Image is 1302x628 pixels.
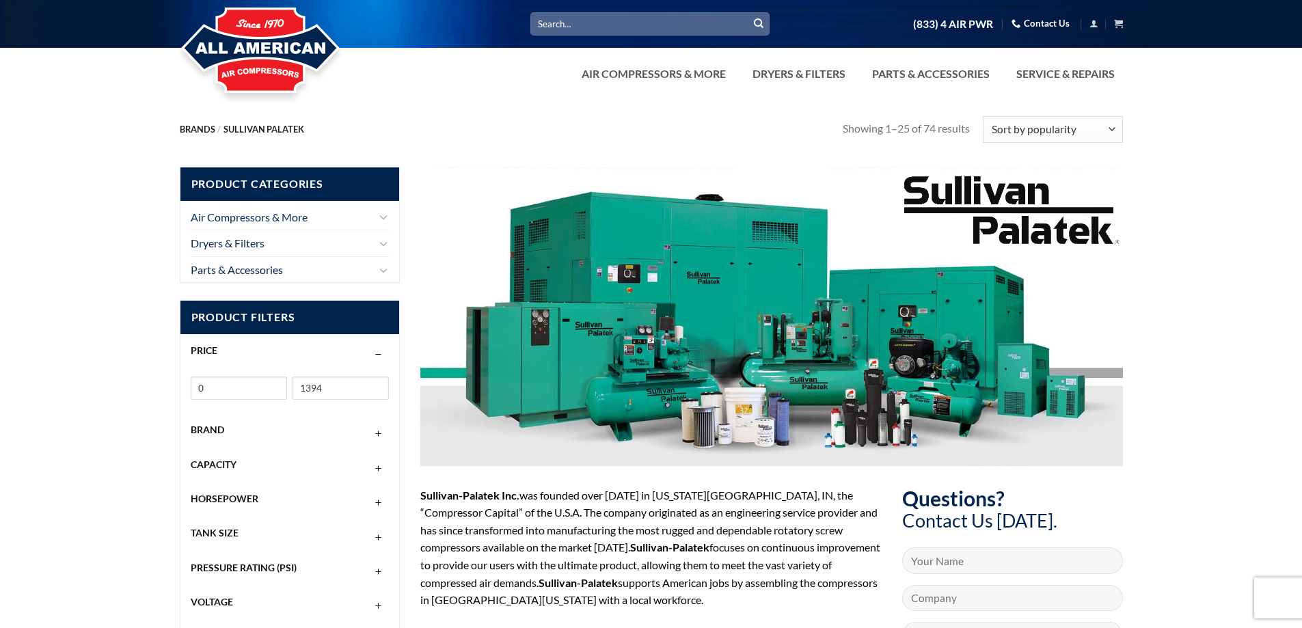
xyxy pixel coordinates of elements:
[293,377,389,400] input: Max price
[191,562,297,573] span: Pressure Rating (PSI)
[191,596,233,607] span: Voltage
[378,235,389,251] button: Toggle
[902,509,1057,532] span: Contact Us [DATE].
[191,230,375,256] a: Dryers & Filters
[420,489,519,502] strong: Sullivan-Palatek Inc.
[180,167,400,201] span: Product Categories
[902,547,1123,574] input: Your Name
[420,487,882,609] p: was founded over [DATE] in [US_STATE][GEOGRAPHIC_DATA], IN, the “Compressor Capital” of the U.S.A...
[744,60,854,87] a: Dryers & Filters
[539,576,618,589] strong: Sullivan-Palatek
[1089,15,1098,32] a: Login
[191,424,224,435] span: Brand
[180,124,843,135] nav: Brands Sullivan Palatek
[191,377,287,400] input: Min price
[191,527,239,538] span: Tank Size
[378,208,389,225] button: Toggle
[530,12,770,35] input: Search…
[191,257,375,283] a: Parts & Accessories
[573,60,734,87] a: Air Compressors & More
[180,301,400,334] span: Product Filters
[191,344,217,356] span: Price
[983,116,1122,143] select: Shop order
[217,124,221,135] span: /
[1012,13,1070,34] a: Contact Us
[843,120,970,137] p: Showing 1–25 of 74 results
[378,262,389,278] button: Toggle
[191,459,236,470] span: Capacity
[630,541,709,554] strong: Sullivan-Palatek
[1008,60,1123,87] a: Service & Repairs
[748,14,769,34] button: Submit
[191,493,258,504] span: Horsepower
[191,204,375,230] a: Air Compressors & More
[902,585,1123,612] input: Company
[864,60,998,87] a: Parts & Accessories
[902,486,1005,510] span: Questions?
[898,167,1123,257] img: Sullivan-Palatek
[913,12,993,36] a: (833) 4 AIR PWR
